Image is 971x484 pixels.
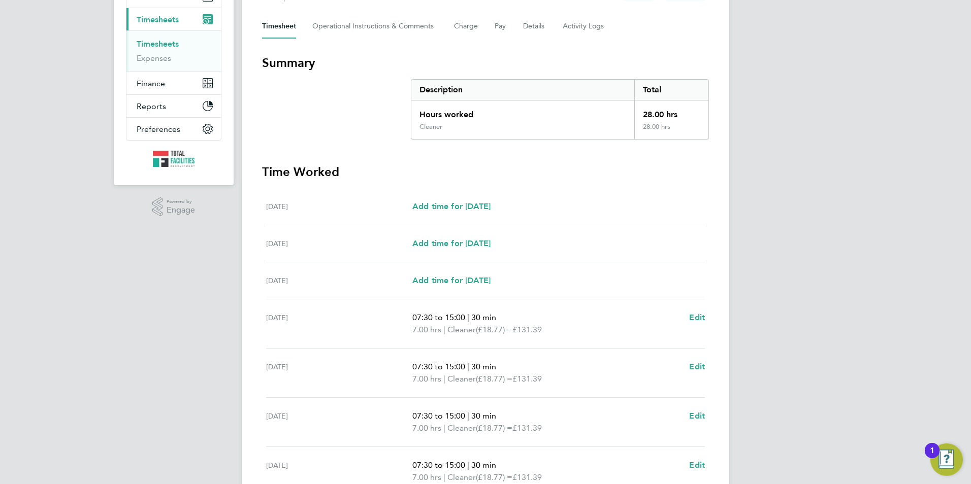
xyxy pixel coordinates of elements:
[266,361,412,385] div: [DATE]
[137,79,165,88] span: Finance
[412,460,465,470] span: 07:30 to 15:00
[930,451,934,464] div: 1
[689,410,705,422] a: Edit
[167,206,195,215] span: Engage
[495,14,507,39] button: Pay
[262,164,709,180] h3: Time Worked
[447,373,476,385] span: Cleaner
[266,459,412,483] div: [DATE]
[266,410,412,434] div: [DATE]
[471,313,496,322] span: 30 min
[471,362,496,371] span: 30 min
[412,362,465,371] span: 07:30 to 15:00
[412,275,491,285] span: Add time for [DATE]
[689,460,705,470] span: Edit
[634,123,708,139] div: 28.00 hrs
[167,197,195,206] span: Powered by
[126,30,221,72] div: Timesheets
[266,237,412,250] div: [DATE]
[411,80,634,100] div: Description
[137,15,179,24] span: Timesheets
[454,14,478,39] button: Charge
[689,312,705,324] a: Edit
[262,55,709,71] h3: Summary
[412,313,465,322] span: 07:30 to 15:00
[412,237,491,250] a: Add time for [DATE]
[512,472,542,482] span: £131.39
[412,200,491,213] a: Add time for [DATE]
[930,443,963,476] button: Open Resource Center, 1 new notification
[689,411,705,421] span: Edit
[563,14,605,39] button: Activity Logs
[634,100,708,123] div: 28.00 hrs
[689,362,705,371] span: Edit
[447,422,476,434] span: Cleaner
[411,79,709,140] div: Summary
[467,411,469,421] span: |
[412,472,441,482] span: 7.00 hrs
[312,14,438,39] button: Operational Instructions & Comments
[126,118,221,140] button: Preferences
[467,460,469,470] span: |
[689,459,705,471] a: Edit
[411,100,634,123] div: Hours worked
[523,14,546,39] button: Details
[153,151,195,167] img: tfrecruitment-logo-retina.png
[689,361,705,373] a: Edit
[137,39,179,49] a: Timesheets
[412,274,491,287] a: Add time for [DATE]
[412,201,491,211] span: Add time for [DATE]
[266,312,412,336] div: [DATE]
[126,8,221,30] button: Timesheets
[512,374,542,384] span: £131.39
[137,124,180,134] span: Preferences
[262,14,296,39] button: Timesheet
[443,472,445,482] span: |
[512,423,542,433] span: £131.39
[467,313,469,322] span: |
[471,411,496,421] span: 30 min
[126,151,221,167] a: Go to home page
[689,313,705,322] span: Edit
[443,325,445,334] span: |
[126,72,221,94] button: Finance
[443,423,445,433] span: |
[137,101,166,111] span: Reports
[447,471,476,483] span: Cleaner
[443,374,445,384] span: |
[476,325,512,334] span: (£18.77) =
[467,362,469,371] span: |
[266,274,412,287] div: [DATE]
[137,53,171,63] a: Expenses
[512,325,542,334] span: £131.39
[412,238,491,248] span: Add time for [DATE]
[412,374,441,384] span: 7.00 hrs
[447,324,476,336] span: Cleaner
[419,123,442,131] div: Cleaner
[412,325,441,334] span: 7.00 hrs
[634,80,708,100] div: Total
[266,200,412,213] div: [DATE]
[476,472,512,482] span: (£18.77) =
[412,411,465,421] span: 07:30 to 15:00
[476,374,512,384] span: (£18.77) =
[412,423,441,433] span: 7.00 hrs
[471,460,496,470] span: 30 min
[152,197,196,217] a: Powered byEngage
[126,95,221,117] button: Reports
[476,423,512,433] span: (£18.77) =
